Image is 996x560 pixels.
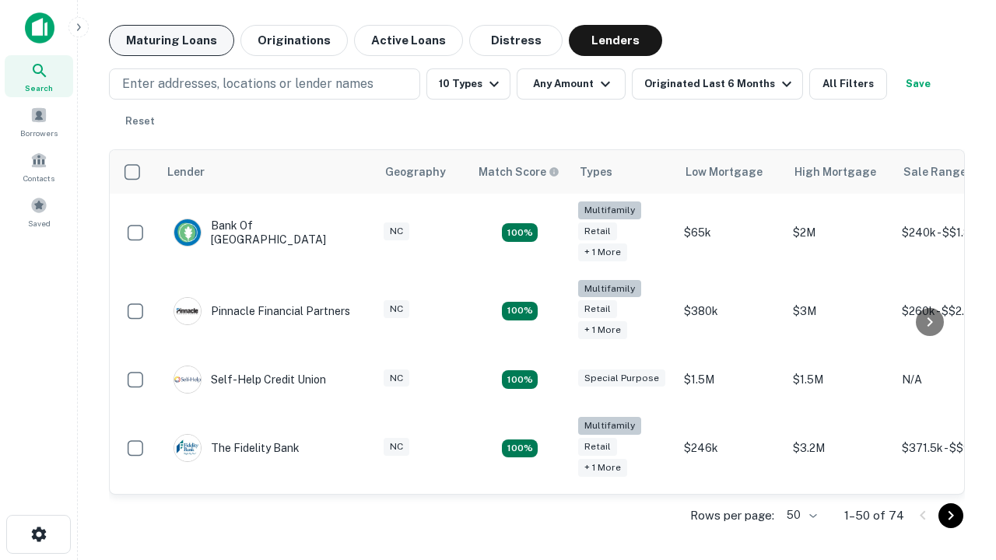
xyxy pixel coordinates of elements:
[938,503,963,528] button: Go to next page
[893,68,943,100] button: Save your search to get updates of matches that match your search criteria.
[844,506,904,525] p: 1–50 of 74
[578,280,641,298] div: Multifamily
[578,222,617,240] div: Retail
[502,223,538,242] div: Matching Properties: 17, hasApolloMatch: undefined
[5,100,73,142] a: Borrowers
[785,272,894,351] td: $3M
[109,25,234,56] button: Maturing Loans
[502,302,538,320] div: Matching Properties: 17, hasApolloMatch: undefined
[517,68,626,100] button: Any Amount
[785,409,894,488] td: $3.2M
[426,68,510,100] button: 10 Types
[918,436,996,510] iframe: Chat Widget
[479,163,559,180] div: Capitalize uses an advanced AI algorithm to match your search with the best lender. The match sco...
[502,439,538,458] div: Matching Properties: 10, hasApolloMatch: undefined
[676,350,785,409] td: $1.5M
[174,298,201,324] img: picture
[384,438,409,456] div: NC
[578,201,641,219] div: Multifamily
[385,163,446,181] div: Geography
[578,438,617,456] div: Retail
[115,106,165,137] button: Reset
[676,272,785,351] td: $380k
[676,409,785,488] td: $246k
[569,25,662,56] button: Lenders
[174,434,300,462] div: The Fidelity Bank
[780,504,819,527] div: 50
[570,150,676,194] th: Types
[174,219,360,247] div: Bank Of [GEOGRAPHIC_DATA]
[174,435,201,461] img: picture
[686,163,763,181] div: Low Mortgage
[794,163,876,181] div: High Mortgage
[644,75,796,93] div: Originated Last 6 Months
[469,150,570,194] th: Capitalize uses an advanced AI algorithm to match your search with the best lender. The match sco...
[240,25,348,56] button: Originations
[23,172,54,184] span: Contacts
[578,459,627,477] div: + 1 more
[376,150,469,194] th: Geography
[122,75,373,93] p: Enter addresses, locations or lender names
[578,321,627,339] div: + 1 more
[785,350,894,409] td: $1.5M
[354,25,463,56] button: Active Loans
[632,68,803,100] button: Originated Last 6 Months
[676,194,785,272] td: $65k
[690,506,774,525] p: Rows per page:
[676,150,785,194] th: Low Mortgage
[809,68,887,100] button: All Filters
[502,370,538,389] div: Matching Properties: 11, hasApolloMatch: undefined
[167,163,205,181] div: Lender
[580,163,612,181] div: Types
[158,150,376,194] th: Lender
[903,163,966,181] div: Sale Range
[25,82,53,94] span: Search
[578,417,641,435] div: Multifamily
[578,300,617,318] div: Retail
[174,366,201,393] img: picture
[174,297,350,325] div: Pinnacle Financial Partners
[20,127,58,139] span: Borrowers
[25,12,54,44] img: capitalize-icon.png
[479,163,556,180] h6: Match Score
[785,150,894,194] th: High Mortgage
[5,55,73,97] a: Search
[174,219,201,246] img: picture
[109,68,420,100] button: Enter addresses, locations or lender names
[384,369,409,387] div: NC
[384,300,409,318] div: NC
[785,194,894,272] td: $2M
[5,145,73,187] a: Contacts
[469,25,563,56] button: Distress
[578,369,665,387] div: Special Purpose
[5,191,73,233] a: Saved
[384,222,409,240] div: NC
[174,366,326,394] div: Self-help Credit Union
[28,217,51,229] span: Saved
[578,243,627,261] div: + 1 more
